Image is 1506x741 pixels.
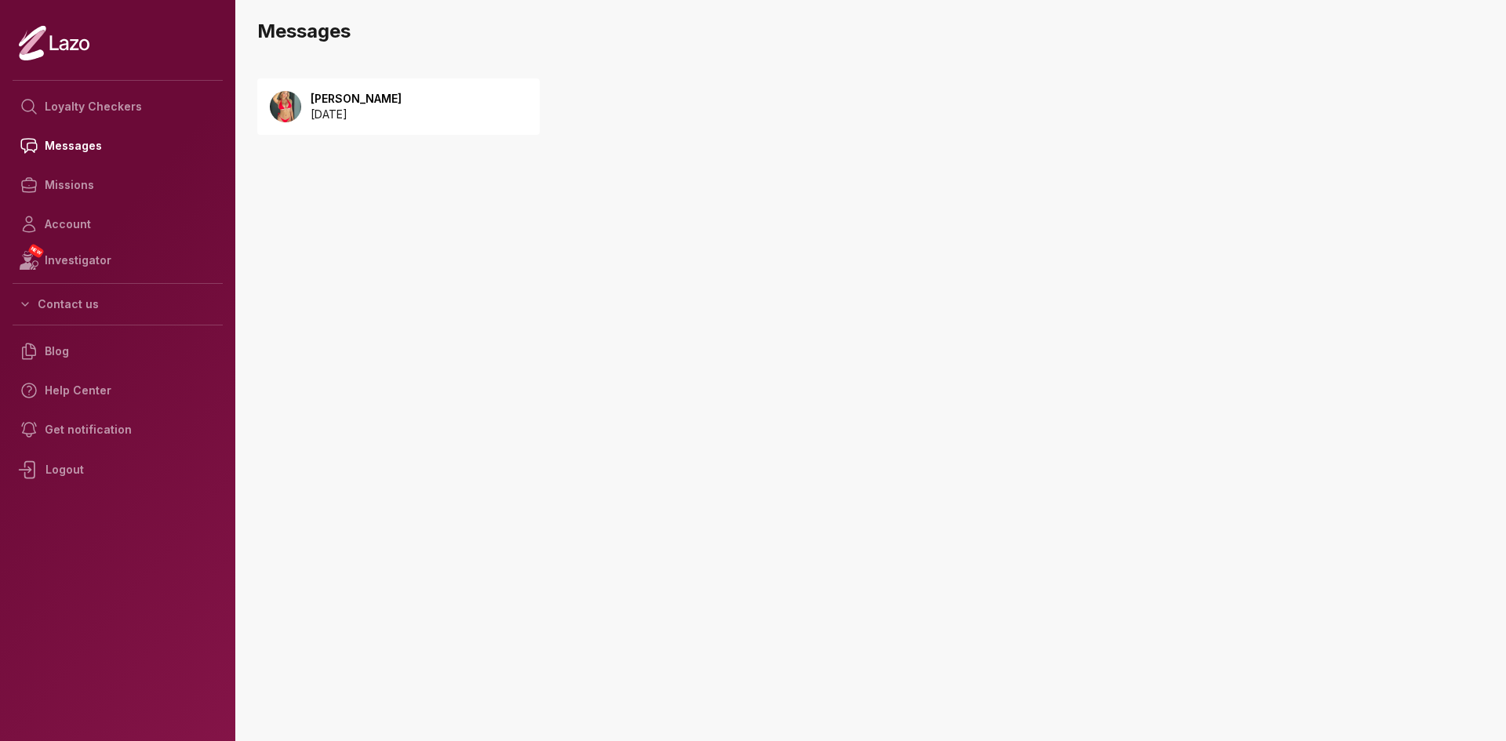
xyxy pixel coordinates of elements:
div: Logout [13,449,223,490]
a: Get notification [13,410,223,449]
a: Loyalty Checkers [13,87,223,126]
a: Help Center [13,371,223,410]
a: NEWInvestigator [13,244,223,277]
img: 520ecdbb-042a-4e5d-99ca-1af144eed449 [270,91,301,122]
p: [PERSON_NAME] [311,91,402,107]
button: Contact us [13,290,223,318]
a: Account [13,205,223,244]
a: Missions [13,165,223,205]
h3: Messages [257,19,1493,44]
a: Blog [13,332,223,371]
span: NEW [27,243,45,259]
a: Messages [13,126,223,165]
p: [DATE] [311,107,402,122]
